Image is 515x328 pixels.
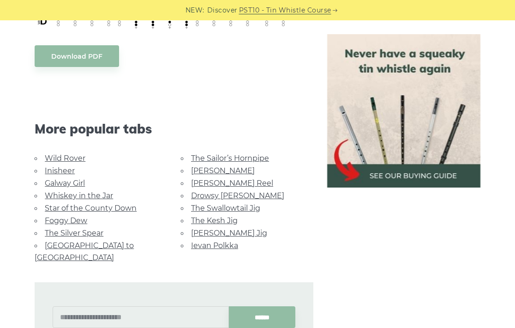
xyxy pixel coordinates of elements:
[239,5,331,16] a: PST10 - Tin Whistle Course
[191,166,255,175] a: [PERSON_NAME]
[191,154,269,163] a: The Sailor’s Hornpipe
[45,166,75,175] a: Inisheer
[45,154,85,163] a: Wild Rover
[35,45,119,67] a: Download PDF
[45,229,103,237] a: The Silver Spear
[327,34,480,188] img: tin whistle buying guide
[45,179,85,188] a: Galway Girl
[45,191,113,200] a: Whiskey in the Jar
[45,216,87,225] a: Foggy Dew
[207,5,238,16] span: Discover
[191,179,273,188] a: [PERSON_NAME] Reel
[35,121,313,137] span: More popular tabs
[186,5,204,16] span: NEW:
[45,204,137,213] a: Star of the County Down
[191,216,238,225] a: The Kesh Jig
[191,191,284,200] a: Drowsy [PERSON_NAME]
[191,241,238,250] a: Ievan Polkka
[191,229,267,237] a: [PERSON_NAME] Jig
[35,241,134,262] a: [GEOGRAPHIC_DATA] to [GEOGRAPHIC_DATA]
[191,204,260,213] a: The Swallowtail Jig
